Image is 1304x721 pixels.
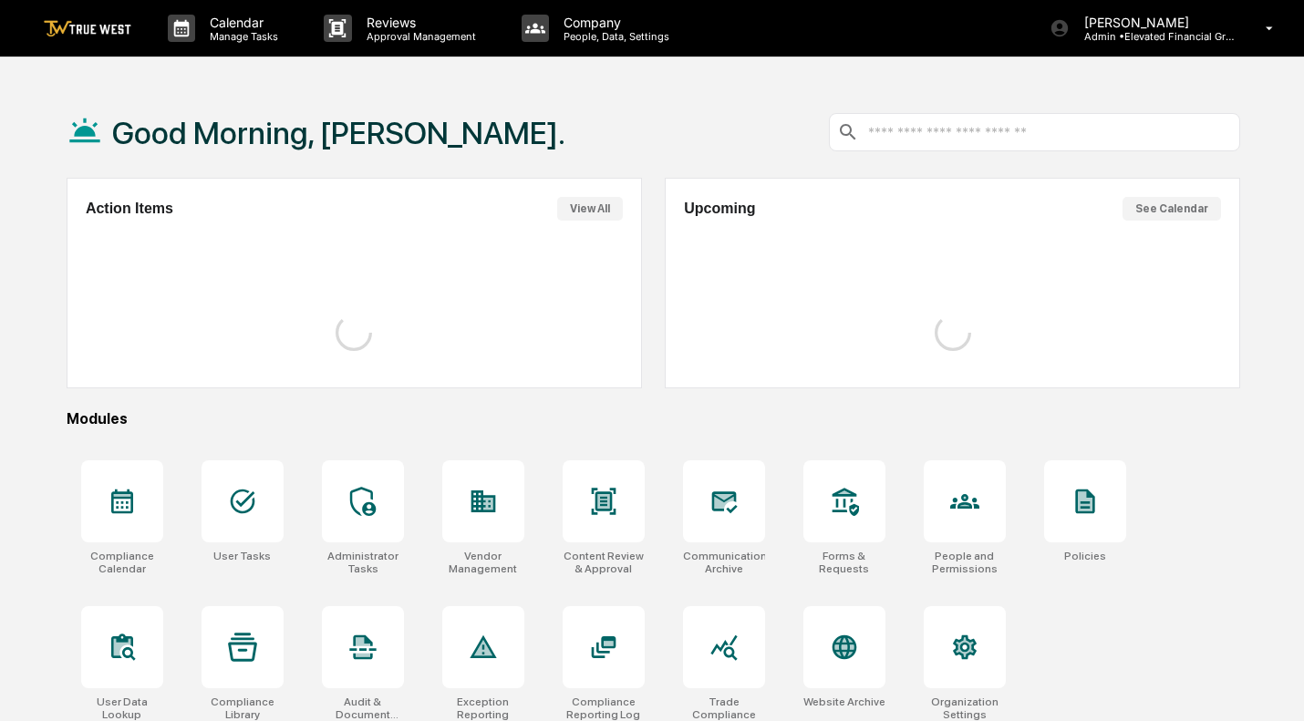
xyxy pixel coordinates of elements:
[202,695,284,721] div: Compliance Library
[803,550,885,575] div: Forms & Requests
[112,115,565,151] h1: Good Morning, [PERSON_NAME].
[683,550,765,575] div: Communications Archive
[1070,30,1239,43] p: Admin • Elevated Financial Group
[213,550,271,562] div: User Tasks
[549,15,678,30] p: Company
[195,15,287,30] p: Calendar
[924,550,1006,575] div: People and Permissions
[86,201,173,217] h2: Action Items
[563,550,645,575] div: Content Review & Approval
[557,197,623,221] button: View All
[322,550,404,575] div: Administrator Tasks
[683,695,765,721] div: Trade Compliance
[195,30,287,43] p: Manage Tasks
[1070,15,1239,30] p: [PERSON_NAME]
[549,30,678,43] p: People, Data, Settings
[924,695,1006,721] div: Organization Settings
[81,550,163,575] div: Compliance Calendar
[352,30,485,43] p: Approval Management
[1064,550,1106,562] div: Policies
[322,695,404,721] div: Audit & Document Logs
[442,695,524,721] div: Exception Reporting
[1123,197,1221,221] button: See Calendar
[803,695,885,708] div: Website Archive
[44,20,131,37] img: logo
[442,550,524,575] div: Vendor Management
[352,15,485,30] p: Reviews
[81,695,163,721] div: User Data Lookup
[563,695,645,721] div: Compliance Reporting Log
[684,201,755,217] h2: Upcoming
[67,410,1240,427] div: Modules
